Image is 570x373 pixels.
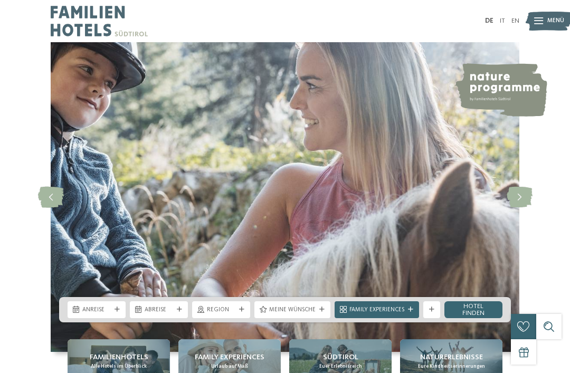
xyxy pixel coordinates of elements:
img: nature programme by Familienhotels Südtirol [454,63,547,117]
a: Hotel finden [444,301,502,318]
span: Familienhotels [90,352,148,362]
span: Family Experiences [195,352,264,362]
a: IT [500,17,505,24]
span: Eure Kindheitserinnerungen [418,363,485,370]
span: Region [207,306,235,314]
img: Familienhotels Südtirol: The happy family places [51,42,519,352]
span: Naturerlebnisse [420,352,483,362]
span: Abreise [145,306,173,314]
span: Menü [547,17,564,25]
span: Meine Wünsche [269,306,316,314]
a: EN [511,17,519,24]
span: Anreise [82,306,111,314]
span: Family Experiences [349,306,404,314]
span: Euer Erlebnisreich [319,363,362,370]
span: Urlaub auf Maß [211,363,248,370]
a: DE [485,17,493,24]
span: Südtirol [323,352,358,362]
span: Alle Hotels im Überblick [91,363,147,370]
